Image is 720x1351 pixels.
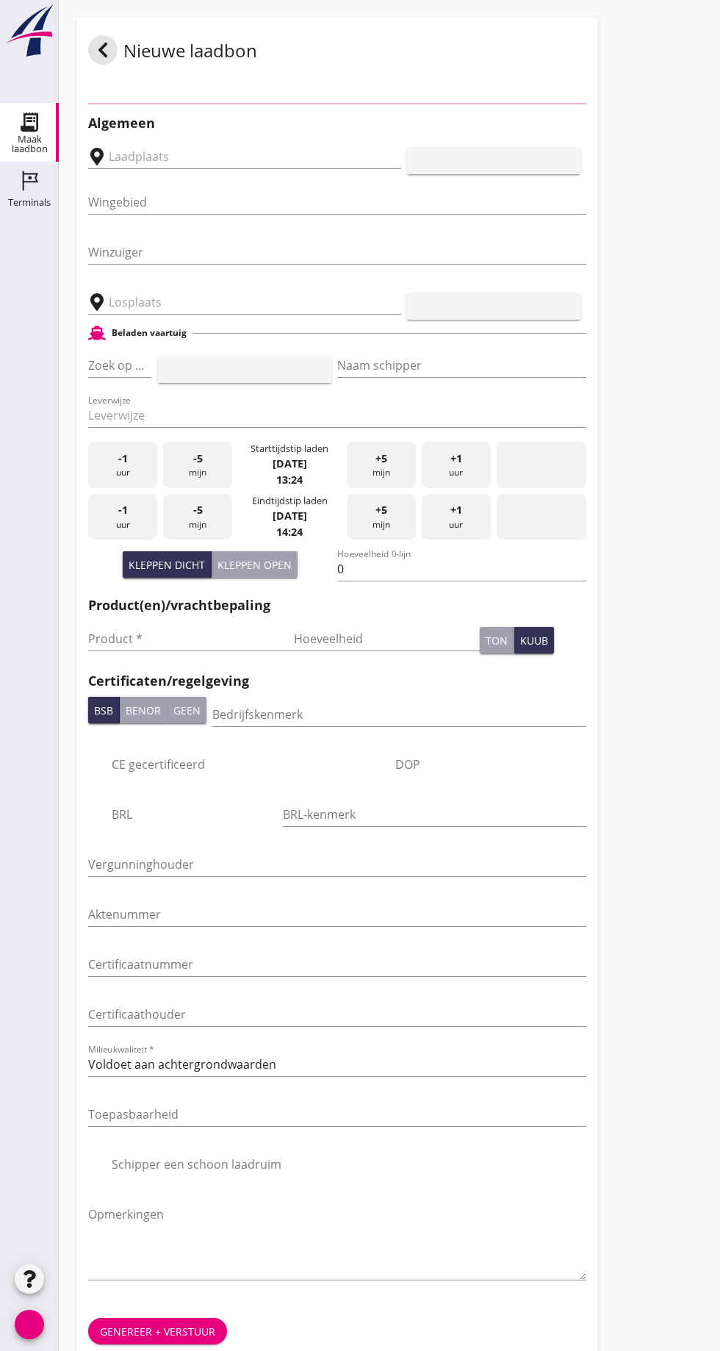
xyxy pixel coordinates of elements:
button: kuub [514,627,554,653]
font: Kleppen open [217,558,292,572]
font: -1 [118,503,128,517]
font: +1 [450,451,462,465]
font: Maak laadbon [12,132,48,155]
font: CE gecertificeerd [112,756,205,773]
textarea: Opmerkingen [88,1203,586,1280]
font: Genereer + verstuur [100,1325,215,1339]
input: Losplaats [109,290,360,314]
font: Eindtijdstip laden [252,494,328,507]
input: Aktenummer [88,903,566,926]
font: pijl_drop_down [454,856,701,873]
font: mijn [372,466,390,479]
input: Zoek op (scheeps)naam [88,354,110,377]
font: pijl_drop_down [454,193,701,211]
font: Benor [126,703,161,717]
font: Kleppen dicht [129,558,205,572]
input: Winzuiger [88,240,566,264]
button: Geen [168,697,206,723]
input: Hoeveelheid 0-lijn [337,557,586,581]
font: toevoegen [414,298,573,315]
font: mijn [372,518,390,531]
font: Nieuwe laadbon [123,38,257,62]
font: BRL [112,806,132,823]
font: [DATE] [273,509,307,523]
font: mijn [189,518,206,531]
font: kuub [520,634,548,648]
font: toevoegen [414,152,573,170]
font: +5 [375,451,387,465]
input: Certificaathouder [88,1003,586,1026]
input: BRL-kenmerk [283,803,586,826]
input: Vergunninghouder [88,853,566,876]
font: DOP [395,756,420,773]
font: Certificaten/regelgeving [88,672,249,689]
input: Naam schipper [337,354,586,377]
font: +1 [450,503,462,517]
button: Genereer + verstuur [88,1318,227,1344]
input: Product * [88,627,273,651]
font: pijl_drop_down [269,293,516,311]
font: pijl_drop_down [454,1105,701,1123]
font: pijl_drop_down [269,148,516,165]
font: pijl_drop_down [162,630,408,648]
button: Kleppen open [212,551,298,578]
font: 13:24 [276,473,303,487]
font: -5 [193,503,203,517]
font: +5 [375,503,387,517]
font: Product(en)/vrachtbepaling [88,596,270,614]
font: pijl_drop_down [454,956,701,973]
input: Certificaatnummer [88,953,566,976]
button: ton [480,627,514,653]
input: Laadplaats [109,145,360,168]
font: uur [449,518,463,531]
button: Benor [120,697,168,723]
font: Schipper een schoon laadruim [112,1156,281,1172]
font: Starttijdstip laden [251,442,328,455]
font: Algemeen [88,114,155,132]
font: -5 [193,451,203,465]
font: Beladen vaartuig [112,326,187,339]
font: Terminals [8,196,51,209]
font: mijn [189,466,206,479]
button: BSB [88,697,120,723]
font: datumbereik [444,456,638,473]
font: pijl_drop_down [454,406,701,424]
font: BSB [94,703,113,717]
font: selectievakje [88,1155,317,1173]
input: Wingebied [88,190,566,214]
font: selectievakje_omtrek_leeg [88,756,529,773]
font: toevoegen [165,361,324,379]
button: Kleppen dicht [123,551,212,578]
img: logo-small.a267ee39.svg [3,4,56,58]
font: Geen [173,703,201,717]
input: Hoeveelheid [294,627,479,651]
font: pijl_drop_down [454,906,701,923]
font: ton [486,634,508,648]
input: Milieukwaliteit * [88,1053,586,1076]
font: pijl_drop_down [19,356,266,374]
font: datumbereik [444,508,638,526]
font: uur [116,518,130,531]
font: uur [116,466,130,479]
font: 14:24 [276,525,303,539]
font: [DATE] [273,456,307,470]
font: -1 [118,451,128,465]
input: Bedrijfskenmerk [212,703,586,726]
font: pijl_drop_down [454,243,701,261]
